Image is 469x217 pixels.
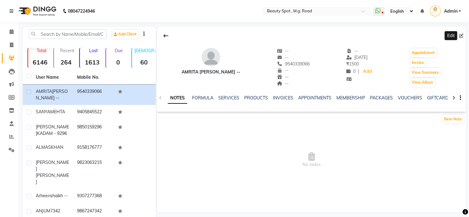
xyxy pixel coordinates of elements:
[36,109,50,115] span: SANYA
[398,95,422,101] a: VOUCHERS
[112,30,138,39] a: Add Client
[218,95,239,101] a: SERVICES
[346,48,358,54] span: --
[159,30,172,42] div: Back to Client
[36,160,69,172] span: [PERSON_NAME]
[444,8,457,15] span: Admin
[346,55,368,60] span: [DATE]
[73,140,115,156] td: 9158176777
[73,120,115,140] td: 9850159296
[277,81,289,86] span: --
[50,193,68,198] span: shaikh --
[427,95,451,101] a: GIFTCARDS
[50,109,65,115] span: MEHTA
[346,61,349,67] span: ₹
[410,48,436,57] button: Appointment
[346,61,359,67] span: 1500
[36,144,51,150] span: ALMAS
[36,173,69,185] span: [PERSON_NAME]
[132,58,156,66] strong: 60
[410,58,426,67] button: Invoice
[73,85,115,105] td: 9540339066
[277,61,310,67] span: 9540339066
[37,131,67,136] span: KADAM - 9296
[244,95,268,101] a: PRODUCTS
[157,129,466,191] span: No notes
[298,95,331,101] a: APPOINTMENTS
[28,58,52,66] strong: 6146
[80,58,104,66] strong: 1613
[16,2,58,20] img: logo
[202,48,220,66] img: avatar
[430,6,441,16] img: Admin
[82,48,104,53] p: Lost
[358,68,359,75] span: |
[277,55,289,60] span: --
[32,70,73,85] th: User Name
[36,124,69,136] span: [PERSON_NAME]
[51,144,63,150] span: KHAN
[277,74,289,80] span: --
[410,78,435,87] button: View Album
[273,95,293,101] a: INVOICES
[445,31,457,40] div: Edit
[106,58,130,66] strong: 0
[168,93,187,104] a: NOTES
[277,48,289,54] span: --
[192,95,213,101] a: FORMULA
[54,58,78,66] strong: 264
[31,48,52,53] p: Total
[68,2,95,20] b: 08047224946
[134,48,156,53] p: [DEMOGRAPHIC_DATA]
[73,189,115,204] td: 9307277368
[50,208,60,214] span: 7342
[36,193,50,198] span: arheen
[36,89,52,94] span: AMRITA
[29,29,106,39] input: Search by Name/Mobile/Email/Code
[346,69,356,74] span: 0
[56,48,78,53] p: Recent
[182,69,240,75] div: AMRITA [PERSON_NAME] --
[362,67,372,76] a: Add
[410,68,441,77] button: View Summary
[107,48,130,53] p: Due
[73,70,115,85] th: Mobile No.
[336,95,365,101] a: MEMBERSHIP
[36,208,50,214] span: ANJUM
[73,156,115,189] td: 9823063215
[277,68,289,73] span: --
[73,105,115,120] td: 9405845522
[370,95,393,101] a: PACKAGES
[442,115,463,123] button: New Note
